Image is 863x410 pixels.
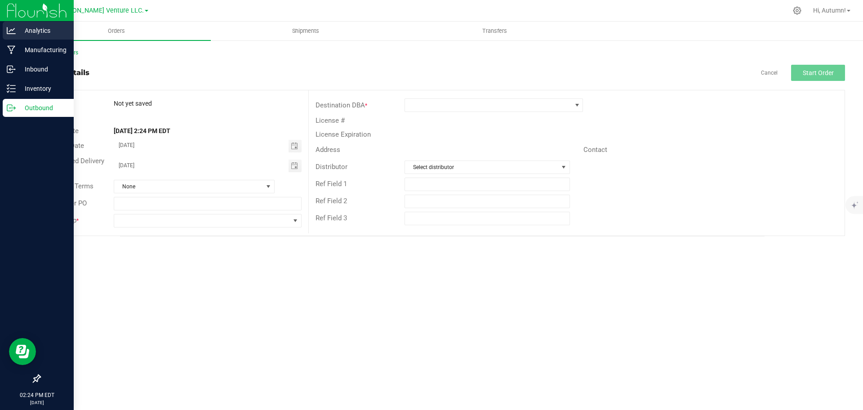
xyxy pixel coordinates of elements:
[280,27,331,35] span: Shipments
[583,146,607,154] span: Contact
[400,22,589,40] a: Transfers
[9,338,36,365] iframe: Resource center
[4,399,70,406] p: [DATE]
[792,6,803,15] div: Manage settings
[7,26,16,35] inline-svg: Analytics
[114,100,152,107] span: Not yet saved
[316,163,347,171] span: Distributor
[16,83,70,94] p: Inventory
[803,69,834,76] span: Start Order
[316,130,371,138] span: License Expiration
[316,146,340,154] span: Address
[96,27,137,35] span: Orders
[16,64,70,75] p: Inbound
[470,27,519,35] span: Transfers
[7,45,16,54] inline-svg: Manufacturing
[47,157,104,175] span: Requested Delivery Date
[7,103,16,112] inline-svg: Outbound
[316,214,347,222] span: Ref Field 3
[316,101,365,109] span: Destination DBA
[16,102,70,113] p: Outbound
[16,45,70,55] p: Manufacturing
[7,65,16,74] inline-svg: Inbound
[114,127,170,134] strong: [DATE] 2:24 PM EDT
[405,161,558,174] span: Select distributor
[813,7,846,14] span: Hi, Autumn!
[36,7,144,14] span: Green [PERSON_NAME] Venture LLC.
[316,197,347,205] span: Ref Field 2
[211,22,400,40] a: Shipments
[761,69,778,77] a: Cancel
[316,116,345,125] span: License #
[7,84,16,93] inline-svg: Inventory
[316,180,347,188] span: Ref Field 1
[289,140,302,152] span: Toggle calendar
[289,160,302,172] span: Toggle calendar
[4,391,70,399] p: 02:24 PM EDT
[791,65,845,81] button: Start Order
[22,22,211,40] a: Orders
[114,180,263,193] span: None
[16,25,70,36] p: Analytics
